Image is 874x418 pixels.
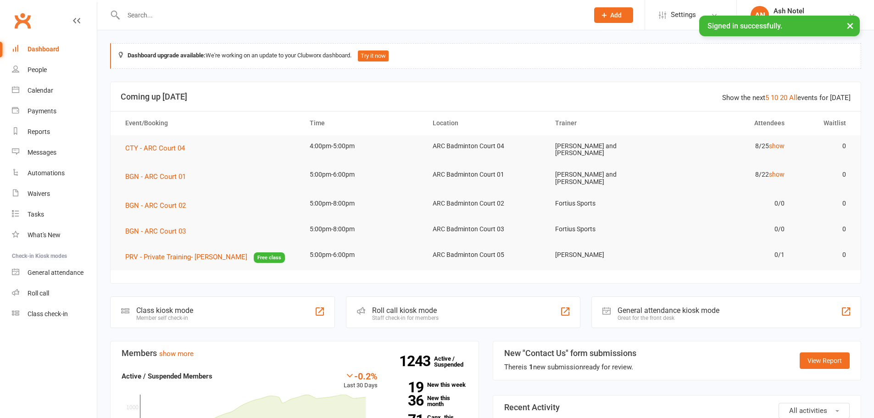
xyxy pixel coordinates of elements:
[12,304,97,324] a: Class kiosk mode
[789,407,827,415] span: All activities
[301,135,424,157] td: 4:00pm-5:00pm
[793,218,854,240] td: 0
[125,226,192,237] button: BGN - ARC Court 03
[504,349,636,358] h3: New "Contact Us" form submissions
[28,149,56,156] div: Messages
[28,211,44,218] div: Tasks
[125,200,192,211] button: BGN - ARC Court 02
[594,7,633,23] button: Add
[358,50,389,61] button: Try it now
[128,52,206,59] strong: Dashboard upgrade available:
[28,169,65,177] div: Automations
[610,11,622,19] span: Add
[12,283,97,304] a: Roll call
[136,306,193,315] div: Class kiosk mode
[125,227,186,235] span: BGN - ARC Court 03
[399,354,434,368] strong: 1243
[547,244,670,266] td: [PERSON_NAME]
[136,315,193,321] div: Member self check-in
[125,144,185,152] span: CTY - ARC Court 04
[12,163,97,184] a: Automations
[547,135,670,164] td: [PERSON_NAME] and [PERSON_NAME]
[529,363,533,371] strong: 1
[793,244,854,266] td: 0
[424,164,547,185] td: ARC Badminton Court 01
[547,164,670,193] td: [PERSON_NAME] and [PERSON_NAME]
[301,164,424,185] td: 5:00pm-6:00pm
[12,122,97,142] a: Reports
[125,173,186,181] span: BGN - ARC Court 01
[670,164,793,185] td: 8/22
[12,262,97,283] a: General attendance kiosk mode
[670,244,793,266] td: 0/1
[670,111,793,135] th: Attendees
[301,193,424,214] td: 5:00pm-8:00pm
[618,306,719,315] div: General attendance kiosk mode
[12,80,97,101] a: Calendar
[391,382,468,388] a: 19New this week
[28,269,84,276] div: General attendance
[793,193,854,214] td: 0
[774,7,835,15] div: Ash Notel
[424,111,547,135] th: Location
[28,231,61,239] div: What's New
[110,43,861,69] div: We're working on an update to your Clubworx dashboard.
[372,315,439,321] div: Staff check-in for members
[28,66,47,73] div: People
[12,204,97,225] a: Tasks
[424,135,547,157] td: ARC Badminton Court 04
[12,142,97,163] a: Messages
[12,60,97,80] a: People
[793,111,854,135] th: Waitlist
[618,315,719,321] div: Great for the front desk
[722,92,851,103] div: Show the next events for [DATE]
[12,101,97,122] a: Payments
[344,371,378,390] div: Last 30 Days
[125,201,186,210] span: BGN - ARC Court 02
[28,290,49,297] div: Roll call
[12,184,97,204] a: Waivers
[301,218,424,240] td: 5:00pm-8:00pm
[670,218,793,240] td: 0/0
[780,94,787,102] a: 20
[125,251,285,263] button: PRV - Private Training- [PERSON_NAME]Free class
[670,135,793,157] td: 8/25
[122,349,468,358] h3: Members
[117,111,301,135] th: Event/Booking
[789,94,797,102] a: All
[28,190,50,197] div: Waivers
[547,111,670,135] th: Trainer
[504,403,850,412] h3: Recent Activity
[547,193,670,214] td: Fortius Sports
[391,395,468,407] a: 36New this month
[301,244,424,266] td: 5:00pm-6:00pm
[769,142,785,150] a: show
[301,111,424,135] th: Time
[28,107,56,115] div: Payments
[28,45,59,53] div: Dashboard
[771,94,778,102] a: 10
[344,371,378,381] div: -0.2%
[125,253,247,261] span: PRV - Private Training- [PERSON_NAME]
[793,164,854,185] td: 0
[670,193,793,214] td: 0/0
[434,349,474,374] a: 1243Active / Suspended
[125,171,192,182] button: BGN - ARC Court 01
[751,6,769,24] div: AN
[707,22,782,30] span: Signed in successfully.
[842,16,858,35] button: ×
[125,143,191,154] button: CTY - ARC Court 04
[424,193,547,214] td: ARC Badminton Court 02
[424,244,547,266] td: ARC Badminton Court 05
[765,94,769,102] a: 5
[12,39,97,60] a: Dashboard
[800,352,850,369] a: View Report
[121,9,582,22] input: Search...
[372,306,439,315] div: Roll call kiosk mode
[671,5,696,25] span: Settings
[159,350,194,358] a: show more
[504,362,636,373] div: There is new submission ready for review.
[391,394,423,407] strong: 36
[424,218,547,240] td: ARC Badminton Court 03
[12,225,97,245] a: What's New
